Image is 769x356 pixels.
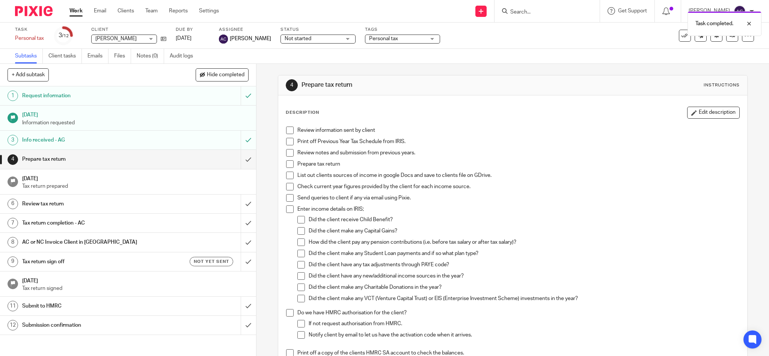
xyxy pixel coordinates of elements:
[8,218,18,228] div: 7
[297,138,740,145] p: Print off Previous Year Tax Schedule from IRIS.
[219,35,228,44] img: svg%3E
[22,237,163,248] h1: AC or NC Invoice Client in [GEOGRAPHIC_DATA]
[297,183,740,190] p: Check current year figures provided by the client for each income source.
[196,68,249,81] button: Hide completed
[170,49,199,63] a: Audit logs
[8,154,18,165] div: 4
[309,261,740,269] p: Did the client have any tax adjustments through PAYE code?
[309,238,740,246] p: How did the client pay any pension contributions (i.e. before tax salary or after tax salary)?
[365,27,440,33] label: Tags
[48,49,82,63] a: Client tasks
[169,7,188,15] a: Reports
[297,309,740,317] p: Do we have HMRC authorisation for the client?
[22,109,249,119] h1: [DATE]
[297,127,740,134] p: Review information sent by client
[22,320,163,331] h1: Submission confirmation
[8,301,18,311] div: 11
[286,110,319,116] p: Description
[22,183,249,190] p: Tax return prepared
[687,107,740,119] button: Edit description
[176,27,210,33] label: Due by
[695,20,733,27] p: Task completed.
[297,160,740,168] p: Prepare tax return
[297,172,740,179] p: List out clients sources of income in google Docs and save to clients file on GDrive.
[59,31,69,40] div: 3
[309,320,740,327] p: If not request authorisation from HMRC.
[22,154,163,165] h1: Prepare tax return
[285,36,311,41] span: Not started
[15,6,53,16] img: Pixie
[309,331,740,339] p: Notify client by email to let us have the activation code when it arrives.
[22,217,163,229] h1: Tax return completion - AC
[219,27,271,33] label: Assignee
[22,256,163,267] h1: Tax return sign off
[734,5,746,17] img: svg%3E
[309,250,740,257] p: Did the client make any Student Loan payments and if so what plan type?
[199,7,219,15] a: Settings
[286,79,298,91] div: 4
[8,68,49,81] button: + Add subtask
[22,119,249,127] p: Information requested
[369,36,398,41] span: Personal tax
[8,199,18,209] div: 6
[87,49,109,63] a: Emails
[118,7,134,15] a: Clients
[207,72,244,78] span: Hide completed
[22,275,249,285] h1: [DATE]
[22,134,163,146] h1: Info received - AG
[8,256,18,267] div: 9
[302,81,529,89] h1: Prepare tax return
[22,173,249,183] h1: [DATE]
[22,285,249,292] p: Tax return signed
[15,35,45,42] div: Personal tax
[309,272,740,280] p: Did the client have any new/additional income sources in the year?
[22,300,163,312] h1: Submit to HMRC
[15,27,45,33] label: Task
[8,320,18,330] div: 12
[280,27,356,33] label: Status
[15,49,43,63] a: Subtasks
[91,27,166,33] label: Client
[194,258,229,265] span: Not yet sent
[8,91,18,101] div: 1
[62,34,69,38] small: /12
[8,237,18,247] div: 8
[22,90,163,101] h1: Request information
[297,205,740,213] p: Enter income details on IRIS;
[176,36,191,41] span: [DATE]
[309,295,740,302] p: Did the client make any VCT (Venture Capital Trust) or EIS (Enterprise Investment Scheme) investm...
[8,135,18,145] div: 3
[309,284,740,291] p: Did the client make any Charitable Donations in the year?
[230,35,271,42] span: [PERSON_NAME]
[22,198,163,210] h1: Review tax return
[95,36,137,41] span: [PERSON_NAME]
[114,49,131,63] a: Files
[297,194,740,202] p: Send queries to client if any via email using Pixie.
[69,7,83,15] a: Work
[309,227,740,235] p: Did the client make any Capital Gains?
[309,216,740,223] p: Did the client receive Child Benefit?
[704,82,740,88] div: Instructions
[297,149,740,157] p: Review notes and submission from previous years.
[145,7,158,15] a: Team
[94,7,106,15] a: Email
[137,49,164,63] a: Notes (0)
